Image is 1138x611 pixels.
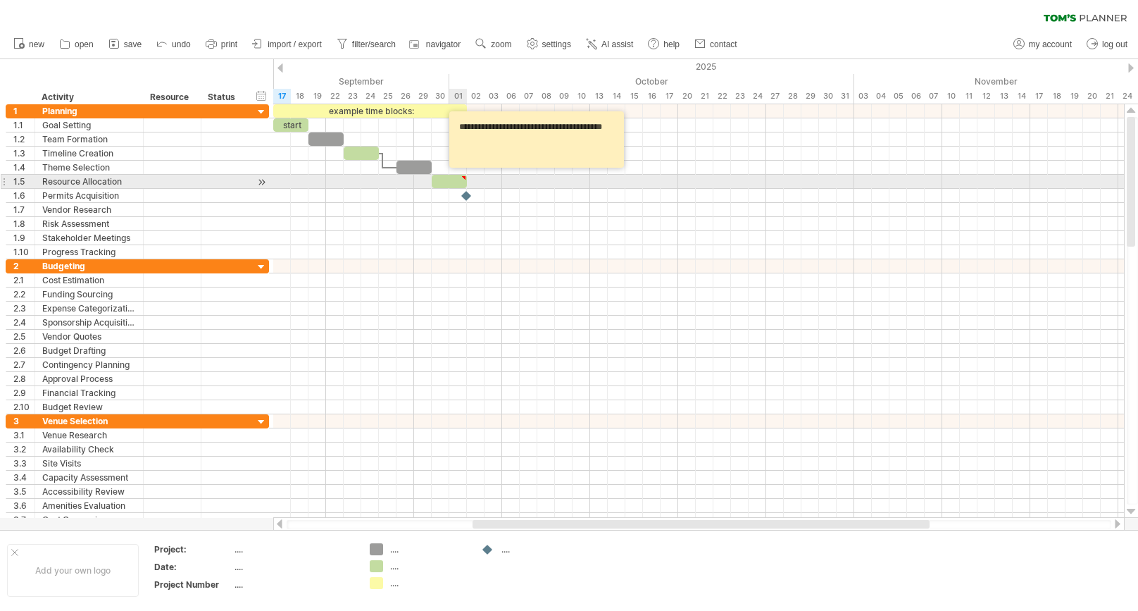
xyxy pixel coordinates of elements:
[590,89,608,104] div: Monday, 13 October 2025
[13,485,35,498] div: 3.5
[678,89,696,104] div: Monday, 20 October 2025
[573,89,590,104] div: Friday, 10 October 2025
[13,161,35,174] div: 1.4
[42,471,136,484] div: Capacity Assessment
[42,344,136,357] div: Budget Drafting
[13,302,35,315] div: 2.3
[42,372,136,385] div: Approval Process
[942,89,960,104] div: Monday, 10 November 2025
[154,579,232,591] div: Project Number
[291,89,308,104] div: Thursday, 18 September 2025
[150,90,193,104] div: Resource
[977,89,995,104] div: Wednesday, 12 November 2025
[42,386,136,400] div: Financial Tracking
[691,35,742,54] a: contact
[13,358,35,371] div: 2.7
[42,273,136,287] div: Cost Estimation
[235,561,353,573] div: ....
[13,175,35,188] div: 1.5
[124,39,142,49] span: save
[42,161,136,174] div: Theme Selection
[42,147,136,160] div: Timeline Creation
[235,543,353,555] div: ....
[872,89,889,104] div: Tuesday, 4 November 2025
[13,457,35,470] div: 3.3
[42,316,136,329] div: Sponsorship Acquisition
[42,104,136,118] div: Planning
[995,89,1013,104] div: Thursday, 13 November 2025
[13,203,35,216] div: 1.7
[1118,89,1136,104] div: Monday, 24 November 2025
[1083,89,1101,104] div: Thursday, 20 November 2025
[854,89,872,104] div: Monday, 3 November 2025
[784,89,801,104] div: Tuesday, 28 October 2025
[390,560,467,572] div: ....
[42,203,136,216] div: Vendor Research
[75,39,94,49] span: open
[801,89,819,104] div: Wednesday, 29 October 2025
[502,89,520,104] div: Monday, 6 October 2025
[42,428,136,442] div: Venue Research
[501,543,578,555] div: ....
[255,175,268,190] div: scroll to activity
[713,89,731,104] div: Wednesday, 22 October 2025
[42,485,136,498] div: Accessibility Review
[13,259,35,273] div: 2
[467,89,484,104] div: Thursday, 2 October 2025
[1029,39,1072,49] span: my account
[42,245,136,259] div: Progress Tracking
[625,89,643,104] div: Wednesday, 15 October 2025
[644,35,684,54] a: help
[333,35,400,54] a: filter/search
[582,35,637,54] a: AI assist
[42,231,136,245] div: Stakeholder Meetings
[42,302,136,315] div: Expense Categorization
[42,414,136,428] div: Venue Selection
[42,90,135,104] div: Activity
[13,513,35,526] div: 3.7
[1065,89,1083,104] div: Wednesday, 19 November 2025
[426,39,461,49] span: navigator
[13,273,35,287] div: 2.1
[1083,35,1132,54] a: log out
[608,89,625,104] div: Tuesday, 14 October 2025
[273,104,467,118] div: example time blocks:
[42,259,136,273] div: Budgeting
[42,330,136,343] div: Vendor Quotes
[13,386,35,400] div: 2.9
[42,499,136,512] div: Amenities Evaluation
[731,89,749,104] div: Thursday, 23 October 2025
[1101,89,1118,104] div: Friday, 21 November 2025
[491,39,511,49] span: zoom
[710,39,737,49] span: contact
[907,89,925,104] div: Thursday, 6 November 2025
[42,132,136,146] div: Team Formation
[13,288,35,301] div: 2.2
[13,471,35,484] div: 3.4
[29,39,44,49] span: new
[13,372,35,385] div: 2.8
[13,104,35,118] div: 1
[390,577,467,589] div: ....
[1030,89,1048,104] div: Monday, 17 November 2025
[13,330,35,343] div: 2.5
[249,35,326,54] a: import / export
[13,414,35,428] div: 3
[42,358,136,371] div: Contingency Planning
[172,39,191,49] span: undo
[42,189,136,202] div: Permits Acquisition
[105,35,146,54] a: save
[344,89,361,104] div: Tuesday, 23 September 2025
[13,147,35,160] div: 1.3
[10,35,49,54] a: new
[42,400,136,414] div: Budget Review
[221,39,237,49] span: print
[601,39,633,49] span: AI assist
[42,175,136,188] div: Resource Allocation
[7,544,139,597] div: Add your own logo
[696,89,713,104] div: Tuesday, 21 October 2025
[1048,89,1065,104] div: Tuesday, 18 November 2025
[268,39,322,49] span: import / export
[42,513,136,526] div: Cost Comparison
[889,89,907,104] div: Wednesday, 5 November 2025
